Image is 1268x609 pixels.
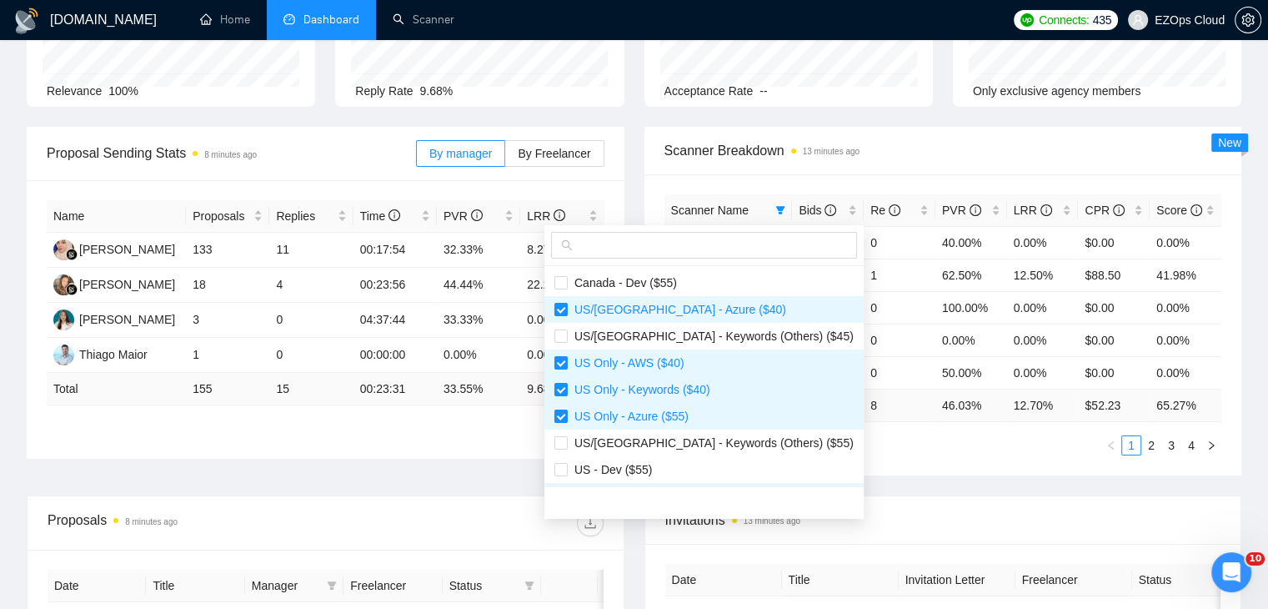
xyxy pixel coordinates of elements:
td: 65.27 % [1150,389,1221,421]
span: 9.68% [420,84,454,98]
span: Time [360,209,400,223]
td: $0.00 [1078,291,1150,324]
td: 2 [792,356,864,389]
th: Title [782,564,899,596]
div: [PERSON_NAME] [79,275,175,294]
span: filter [323,573,340,598]
span: 10 [1245,552,1265,566]
td: 0.00% [437,338,520,373]
span: user [1132,14,1144,26]
td: $0.00 [1078,356,1150,389]
button: right [1201,435,1221,455]
img: NK [53,274,74,295]
th: Title [146,570,244,602]
img: TM [53,345,74,365]
td: 0.00% [1007,356,1079,389]
a: US Only - AWS ($45) [671,301,781,315]
a: 1 [1122,436,1140,455]
th: Invitation Letter [899,564,1015,596]
td: 62.50% [935,259,1007,291]
img: logo [13,8,40,34]
span: filter [524,581,534,591]
span: download [578,516,603,530]
span: PVR [444,209,483,223]
li: 2 [1141,435,1161,455]
td: 0.00% [520,338,604,373]
a: TMThiago Maior [53,347,148,360]
td: 0.00% [1150,356,1221,389]
span: Proposal Sending Stats [47,143,416,164]
td: 133 [186,233,269,268]
span: info-circle [889,204,900,216]
td: 50.00% [935,356,1007,389]
span: info-circle [1040,204,1052,216]
span: Status [449,576,518,595]
div: Thiago Maior [79,345,148,364]
iframe: Intercom live chat [1211,552,1251,592]
span: By manager [429,147,492,160]
td: 100.00% [935,291,1007,324]
span: Bids [799,204,836,217]
td: 0.00% [1007,291,1079,324]
td: 1 [792,291,864,324]
td: 1 [864,259,935,291]
span: left [549,424,559,434]
td: 18 [186,268,269,303]
td: 00:23:56 [353,268,437,303]
a: setting [1235,13,1261,27]
time: 13 minutes ago [744,516,800,526]
td: $ 52.23 [1078,389,1150,421]
span: filter [521,573,538,598]
a: NK[PERSON_NAME] [53,277,175,290]
span: -- [759,84,767,98]
td: 0 [864,226,935,259]
td: 0.00% [1150,291,1221,324]
td: $88.50 [1078,259,1150,291]
span: filter [327,581,337,591]
img: upwork-logo.png [1020,13,1034,27]
button: setting [1235,7,1261,33]
th: Date [48,570,146,602]
td: 33.55 % [437,373,520,405]
th: Name [47,200,186,233]
span: left [1106,440,1116,450]
span: right [1206,440,1216,450]
span: Only exclusive agency members [973,84,1141,98]
td: 155 [186,373,269,405]
td: 0.00% [1007,226,1079,259]
td: 3 [186,303,269,338]
th: Freelancer [343,570,442,602]
td: 00:17:54 [353,233,437,268]
li: Next Page [584,419,604,439]
li: 3 [1161,435,1181,455]
td: 0 [792,324,864,356]
li: 1 [1121,435,1141,455]
span: info-circle [471,209,483,221]
td: 9.68 % [520,373,604,405]
th: Proposals [186,200,269,233]
div: [PERSON_NAME] [79,240,175,259]
td: 4 [269,268,353,303]
span: info-circle [1113,204,1125,216]
a: searchScanner [393,13,454,27]
td: 0 [864,356,935,389]
span: Proposals [193,207,250,225]
button: download [577,510,604,536]
li: Previous Page [544,419,564,439]
td: 0.00% [935,324,1007,356]
td: 0.00% [520,303,604,338]
span: Dashboard [303,13,359,27]
span: Score [1156,204,1201,217]
span: PVR [942,204,981,217]
img: AJ [53,239,74,260]
span: LRR [527,209,565,223]
span: By Freelancer [518,147,590,160]
td: 1 [186,338,269,373]
img: gigradar-bm.png [66,249,78,260]
a: 4 [1182,436,1200,455]
td: 8.27% [520,233,604,268]
span: Manager [252,576,320,595]
span: filter [775,205,785,215]
th: Freelancer [1015,564,1132,596]
span: Re [870,204,900,217]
